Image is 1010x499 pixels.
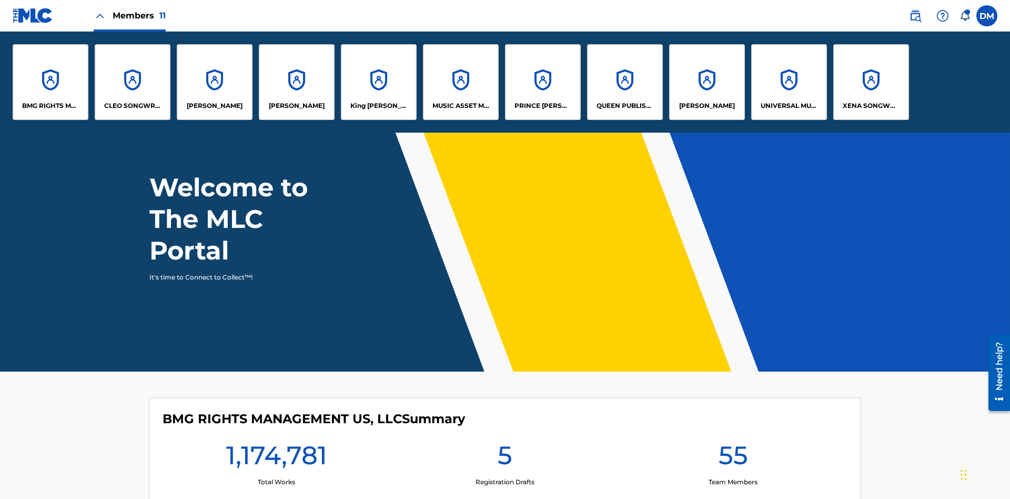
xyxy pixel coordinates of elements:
p: Team Members [709,477,757,487]
h1: 55 [719,440,748,477]
img: search [909,9,922,22]
iframe: Resource Center [981,330,1010,416]
a: AccountsQUEEN PUBLISHA [587,44,663,120]
a: Public Search [905,5,926,26]
a: Accounts[PERSON_NAME] [177,44,252,120]
p: UNIVERSAL MUSIC PUB GROUP [761,101,818,111]
div: Notifications [959,11,970,21]
p: King McTesterson [350,101,408,111]
a: AccountsKing [PERSON_NAME] [341,44,417,120]
h4: BMG RIGHTS MANAGEMENT US, LLC [163,411,465,427]
p: XENA SONGWRITER [843,101,900,111]
a: AccountsCLEO SONGWRITER [95,44,170,120]
h1: Welcome to The MLC Portal [149,172,346,266]
h1: 5 [498,440,512,477]
p: PRINCE MCTESTERSON [514,101,572,111]
p: MUSIC ASSET MANAGEMENT (MAM) [432,101,490,111]
a: AccountsUNIVERSAL MUSIC PUB GROUP [751,44,827,120]
div: Drag [961,459,967,491]
p: EYAMA MCSINGER [269,101,325,111]
span: 11 [159,11,166,21]
img: MLC Logo [13,8,53,23]
a: Accounts[PERSON_NAME] [259,44,335,120]
p: ELVIS COSTELLO [187,101,243,111]
a: Accounts[PERSON_NAME] [669,44,745,120]
p: BMG RIGHTS MANAGEMENT US, LLC [22,101,79,111]
img: help [936,9,949,22]
img: Close [94,9,106,22]
h1: 1,174,781 [226,440,327,477]
a: AccountsMUSIC ASSET MANAGEMENT (MAM) [423,44,499,120]
a: AccountsBMG RIGHTS MANAGEMENT US, LLC [13,44,88,120]
p: CLEO SONGWRITER [104,101,161,111]
p: It's time to Connect to Collect™! [149,273,332,282]
a: AccountsPRINCE [PERSON_NAME] [505,44,581,120]
div: User Menu [976,5,997,26]
p: RONALD MCTESTERSON [679,101,735,111]
span: Members [113,9,166,22]
a: AccountsXENA SONGWRITER [833,44,909,120]
p: QUEEN PUBLISHA [597,101,654,111]
p: Registration Drafts [476,477,534,487]
p: Total Works [258,477,295,487]
div: Help [932,5,953,26]
iframe: Chat Widget [957,448,1010,499]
